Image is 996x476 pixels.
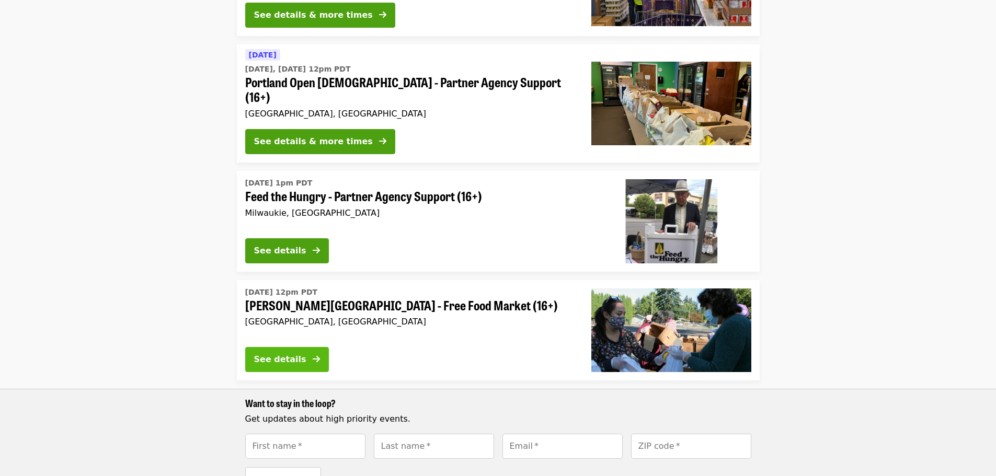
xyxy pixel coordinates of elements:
div: See details & more times [254,9,373,21]
div: [GEOGRAPHIC_DATA], [GEOGRAPHIC_DATA] [245,109,575,119]
a: See details for "Portland Open Bible - Partner Agency Support (16+)" [237,44,760,163]
img: Feed the Hungry - Partner Agency Support (16+) organized by Oregon Food Bank [591,179,751,263]
time: [DATE] 1pm PDT [245,178,313,189]
span: [PERSON_NAME][GEOGRAPHIC_DATA] - Free Food Market (16+) [245,298,575,313]
div: [GEOGRAPHIC_DATA], [GEOGRAPHIC_DATA] [245,317,575,327]
button: See details & more times [245,3,395,28]
div: See details & more times [254,135,373,148]
div: See details [254,245,306,257]
i: arrow-right icon [379,136,386,146]
time: [DATE] 12pm PDT [245,287,318,298]
i: arrow-right icon [313,354,320,364]
time: [DATE], [DATE] 12pm PDT [245,64,351,75]
input: [object Object] [502,434,623,459]
i: arrow-right icon [379,10,386,20]
span: Get updates about high priority events. [245,414,410,424]
button: See details [245,238,329,263]
div: See details [254,353,306,366]
input: [object Object] [631,434,751,459]
div: Milwaukie, [GEOGRAPHIC_DATA] [245,208,575,218]
input: [object Object] [374,434,494,459]
button: See details [245,347,329,372]
input: [object Object] [245,434,365,459]
span: Want to stay in the loop? [245,396,336,410]
a: See details for "Sitton Elementary - Free Food Market (16+)" [237,280,760,380]
a: See details for "Feed the Hungry - Partner Agency Support (16+)" [237,171,760,271]
span: Portland Open [DEMOGRAPHIC_DATA] - Partner Agency Support (16+) [245,75,575,105]
img: Portland Open Bible - Partner Agency Support (16+) organized by Oregon Food Bank [591,62,751,145]
span: [DATE] [249,51,277,59]
i: arrow-right icon [313,246,320,256]
button: See details & more times [245,129,395,154]
img: Sitton Elementary - Free Food Market (16+) organized by Oregon Food Bank [591,288,751,372]
span: Feed the Hungry - Partner Agency Support (16+) [245,189,575,204]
